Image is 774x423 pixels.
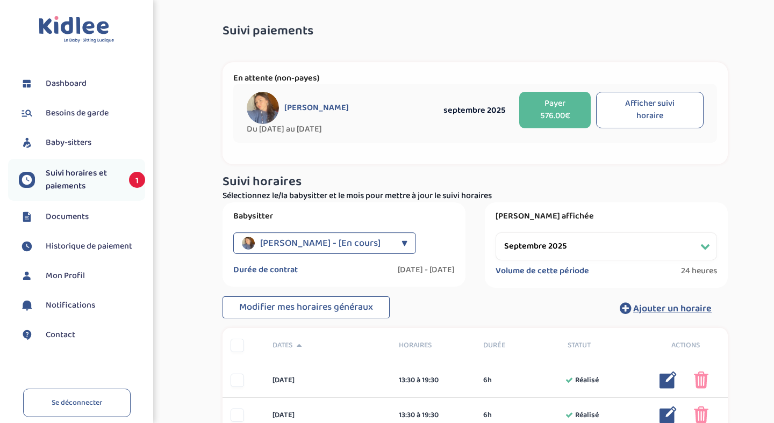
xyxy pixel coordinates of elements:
[46,269,85,282] span: Mon Profil
[260,232,381,254] span: [PERSON_NAME] - [En cours]
[223,24,313,38] span: Suivi paiements
[233,73,717,84] p: En attente (non-payes)
[233,211,455,222] label: Babysitter
[39,16,114,43] img: logo.svg
[604,296,728,320] button: Ajouter un horaire
[496,211,717,222] label: [PERSON_NAME] affichée
[46,167,118,193] span: Suivi horaires et paiements
[242,237,255,250] img: avatar_castany-lisa_2025_05_22_13_47_01.png
[46,299,95,312] span: Notifications
[435,104,514,117] div: septembre 2025
[264,340,391,351] div: Dates
[19,209,145,225] a: Documents
[223,175,728,189] h3: Suivi horaires
[681,266,717,276] span: 24 heures
[19,268,145,284] a: Mon Profil
[46,210,89,223] span: Documents
[19,268,35,284] img: profil.svg
[247,92,279,124] img: avatar
[633,301,712,316] span: Ajouter un horaire
[19,135,35,151] img: babysitters.svg
[399,375,467,386] div: 13:30 à 19:30
[19,167,145,193] a: Suivi horaires et paiements 1
[575,410,599,421] span: Réalisé
[496,266,589,276] label: Volume de cette période
[19,105,35,121] img: besoin.svg
[46,77,87,90] span: Dashboard
[19,76,35,92] img: dashboard.svg
[19,172,35,188] img: suivihoraire.svg
[19,238,35,254] img: suivihoraire.svg
[694,371,708,389] img: poubelle_rose.png
[284,103,349,113] span: [PERSON_NAME]
[519,92,591,128] button: Payer 576.00€
[264,410,391,421] div: [DATE]
[19,327,145,343] a: Contact
[398,265,455,275] label: [DATE] - [DATE]
[23,389,131,417] a: Se déconnecter
[596,92,704,128] button: Afficher suivi horaire
[19,76,145,92] a: Dashboard
[399,410,467,421] div: 13:30 à 19:30
[19,297,145,313] a: Notifications
[19,209,35,225] img: documents.svg
[643,340,728,351] div: Actions
[223,296,390,319] button: Modifier mes horaires généraux
[483,375,492,386] span: 6h
[19,135,145,151] a: Baby-sitters
[475,340,560,351] div: Durée
[46,136,91,149] span: Baby-sitters
[483,410,492,421] span: 6h
[560,340,644,351] div: Statut
[233,265,298,275] label: Durée de contrat
[46,107,109,120] span: Besoins de garde
[399,340,467,351] span: Horaires
[19,297,35,313] img: notification.svg
[19,105,145,121] a: Besoins de garde
[660,371,677,389] img: modifier_bleu.png
[46,240,132,253] span: Historique de paiement
[402,232,407,254] div: ▼
[223,189,728,202] p: Sélectionnez le/la babysitter et le mois pour mettre à jour le suivi horaires
[247,124,435,135] span: Du [DATE] au [DATE]
[129,172,145,188] span: 1
[239,300,373,315] span: Modifier mes horaires généraux
[19,327,35,343] img: contact.svg
[19,238,145,254] a: Historique de paiement
[575,375,599,386] span: Réalisé
[46,329,75,341] span: Contact
[264,375,391,386] div: [DATE]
